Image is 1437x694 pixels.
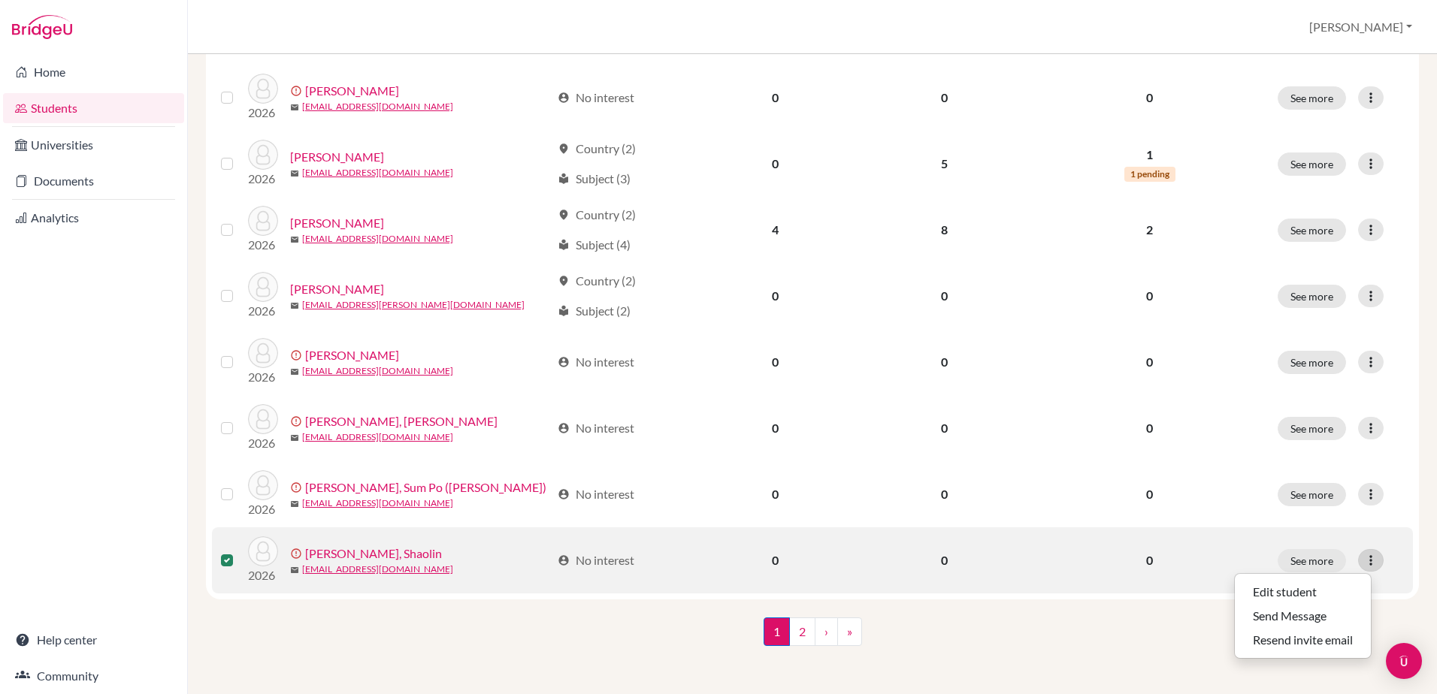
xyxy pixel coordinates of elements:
p: 2026 [248,566,278,584]
p: 0 [1040,353,1260,371]
div: Country (2) [558,272,636,290]
span: mail [290,235,299,244]
p: 2026 [248,368,278,386]
span: error_outline [290,349,305,361]
td: 5 [858,131,1031,197]
td: 0 [693,65,858,131]
img: Kwong, Jensen [248,404,278,434]
p: 2026 [248,236,278,254]
td: 0 [693,263,858,329]
p: 1 [1040,146,1260,164]
span: account_circle [558,92,570,104]
a: [PERSON_NAME], Shaolin [305,545,442,563]
img: Hammerson-Jones, William [248,272,278,302]
a: [PERSON_NAME] [290,280,384,298]
td: 0 [693,461,858,527]
img: Li, Sum Po (Asher) [248,470,278,500]
button: See more [1278,285,1346,308]
p: 2026 [248,302,278,320]
img: Henderson, Max [248,338,278,368]
button: See more [1278,152,1346,176]
div: Subject (2) [558,302,631,320]
span: account_circle [558,422,570,434]
span: mail [290,566,299,575]
button: Send Message [1235,604,1371,628]
button: See more [1278,219,1346,242]
a: Community [3,661,184,691]
td: 0 [858,395,1031,461]
div: Country (2) [558,140,636,158]
button: See more [1278,351,1346,374]
span: account_circle [558,488,570,500]
a: [EMAIL_ADDRESS][DOMAIN_NAME] [302,100,453,113]
div: Subject (4) [558,236,631,254]
td: 0 [858,65,1031,131]
a: [EMAIL_ADDRESS][PERSON_NAME][DOMAIN_NAME] [302,298,525,312]
p: 0 [1040,287,1260,305]
a: [PERSON_NAME] [305,346,399,364]
a: [EMAIL_ADDRESS][DOMAIN_NAME] [302,364,453,378]
div: Country (2) [558,206,636,224]
span: error_outline [290,415,305,427]
span: error_outline [290,548,305,560]
a: [PERSON_NAME] [290,214,384,232]
p: 2026 [248,104,278,122]
button: See more [1278,86,1346,110]
button: Resend invite email [1235,628,1371,652]
td: 0 [858,527,1031,593]
a: › [815,617,838,646]
span: location_on [558,275,570,287]
div: No interest [558,419,634,437]
img: Griffin, Kian [248,140,278,170]
a: Documents [3,166,184,196]
button: See more [1278,417,1346,440]
p: 0 [1040,89,1260,107]
span: 1 pending [1124,167,1175,182]
span: mail [290,169,299,178]
a: Students [3,93,184,123]
a: Home [3,57,184,87]
span: mail [290,499,299,508]
span: error_outline [290,481,305,493]
a: [PERSON_NAME], [PERSON_NAME] [305,412,498,430]
p: 0 [1040,485,1260,503]
span: local_library [558,305,570,317]
a: [PERSON_NAME] [305,82,399,100]
button: See more [1278,483,1346,506]
td: 0 [858,329,1031,395]
span: mail [290,367,299,376]
a: » [837,617,862,646]
a: 2 [789,617,815,646]
span: account_circle [558,554,570,566]
a: [EMAIL_ADDRESS][DOMAIN_NAME] [302,496,453,510]
span: location_on [558,209,570,221]
span: account_circle [558,356,570,368]
button: Edit student [1235,580,1371,604]
img: Hall, Felix [248,206,278,236]
div: No interest [558,551,634,569]
a: Analytics [3,203,184,233]
span: mail [290,103,299,112]
a: [EMAIL_ADDRESS][DOMAIN_NAME] [302,166,453,180]
div: No interest [558,485,634,503]
button: See more [1278,549,1346,572]
a: [EMAIL_ADDRESS][DOMAIN_NAME] [302,232,453,246]
span: mail [290,433,299,442]
span: local_library [558,239,570,251]
p: 2026 [248,170,278,188]
td: 0 [693,131,858,197]
div: Open Intercom Messenger [1386,643,1422,679]
a: [EMAIL_ADDRESS][DOMAIN_NAME] [302,430,453,444]
div: No interest [558,353,634,371]
p: 2026 [248,434,278,452]
td: 0 [693,527,858,593]
span: 1 [764,617,790,646]
span: local_library [558,173,570,185]
td: 4 [693,197,858,263]
span: error_outline [290,85,305,97]
div: No interest [558,89,634,107]
img: Fung, Tristan [248,74,278,104]
td: 0 [693,329,858,395]
span: mail [290,301,299,310]
p: 0 [1040,551,1260,569]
